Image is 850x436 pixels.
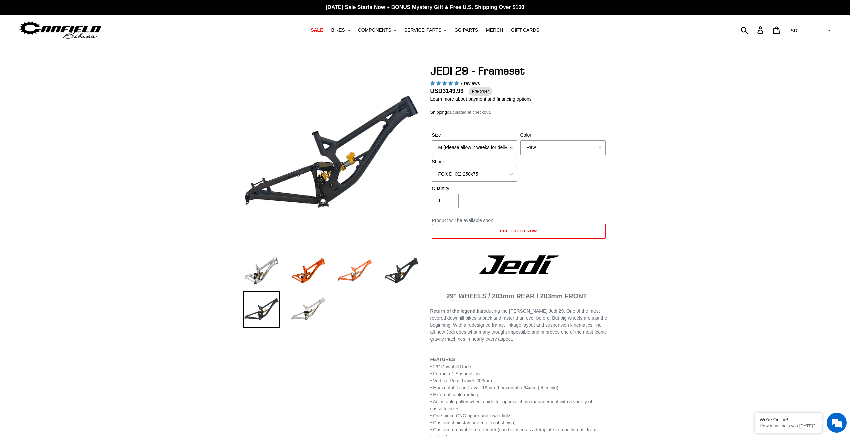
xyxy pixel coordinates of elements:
[290,252,327,289] img: Load image into Gallery viewer, JEDI 29 - Frameset
[508,26,543,35] a: GIFT CARDS
[307,26,326,35] a: SALE
[355,26,400,35] button: COMPONENTS
[430,392,478,397] span: • External cable routing
[18,20,102,41] img: Canfield Bikes
[432,224,606,239] button: Add to cart
[401,26,450,35] button: SERVICE PARTS
[430,109,607,116] div: calculated at checkout.
[760,417,817,422] div: We're Online!
[430,110,447,115] a: Shipping
[243,291,280,328] img: Load image into Gallery viewer, JEDI 29 - Frameset
[483,26,506,35] a: MERCH
[3,182,127,206] textarea: Type your message and hit 'Enter'
[328,26,353,35] button: BIKES
[432,217,606,224] p: Product will be available soon!
[430,378,558,390] span: • Vertical Rear Travel: 203mm • Horizontal Rear Travel: 19mm (horizontal) / 64mm (effective)
[430,64,607,77] h1: JEDI 29 - Frameset
[760,423,817,428] p: How may I help you today?
[520,132,606,139] label: Color
[486,27,503,33] span: MERCH
[469,87,492,96] span: Pre-order
[430,308,477,314] b: Return of the legend.
[430,357,455,362] b: FEATURES
[430,308,607,342] span: Introducing the [PERSON_NAME] Jedi 29. One of the most revered downhill bikes is back and faster ...
[45,37,122,46] div: Chat with us now
[430,364,471,369] span: • 29” Downhill Race
[451,26,481,35] a: GG PARTS
[432,185,517,192] label: Quantity
[430,81,460,86] span: 5.00 stars
[511,27,539,33] span: GIFT CARDS
[430,399,592,411] span: • Adjustable pulley wheel guide for optimal chain management with a variety of cassette sizes
[446,292,587,300] span: 29" WHEELS / 203mm REAR / 203mm FRONT
[432,132,517,139] label: Size
[290,291,327,328] img: Load image into Gallery viewer, JEDI 29 - Frameset
[430,413,512,418] span: • One-piece CNC upper and lower links
[383,252,420,289] img: Load image into Gallery viewer, JEDI 29 - Frameset
[358,27,391,33] span: COMPONENTS
[7,37,17,47] div: Navigation go back
[39,84,92,152] span: We're online!
[430,96,532,102] a: Learn more about payment and financing options
[430,87,464,95] span: USD3149.99
[744,23,761,37] input: Search
[454,27,478,33] span: GG PARTS
[331,27,345,33] span: BIKES
[460,81,480,86] span: 7 reviews
[21,33,38,50] img: d_696896380_company_1647369064580_696896380
[110,3,126,19] div: Minimize live chat window
[430,371,480,376] span: • Formula 1 Suspension
[432,158,517,165] label: Shock
[243,252,280,289] img: Load image into Gallery viewer, JEDI 29 - Frameset
[337,252,373,289] img: Load image into Gallery viewer, JEDI 29 - Frameset
[430,420,516,425] span: • Custom chainstay protector (not shown)
[404,27,441,33] span: SERVICE PARTS
[500,228,537,233] span: Pre-order now
[311,27,323,33] span: SALE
